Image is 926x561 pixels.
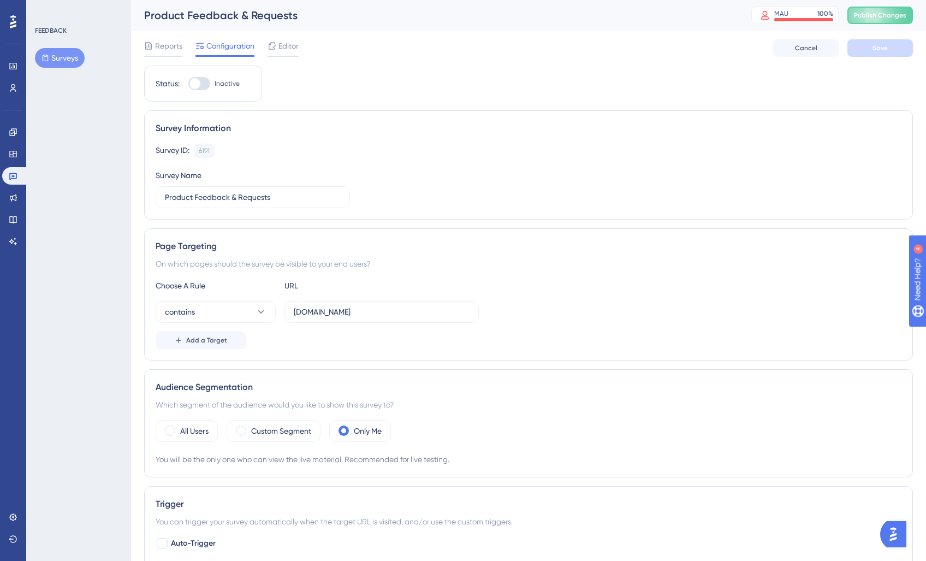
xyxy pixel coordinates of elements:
[847,7,913,24] button: Publish Changes
[156,257,901,270] div: On which pages should the survey be visible to your end users?
[854,11,906,20] span: Publish Changes
[847,39,913,57] button: Save
[156,279,276,292] div: Choose A Rule
[156,515,901,528] div: You can trigger your survey automatically when the target URL is visited, and/or use the custom t...
[156,77,180,90] div: Status:
[165,191,341,203] input: Type your Survey name
[156,332,246,349] button: Add a Target
[156,398,901,411] div: Which segment of the audience would you like to show this survey to?
[171,537,216,550] span: Auto-Trigger
[817,9,833,18] div: 100 %
[156,381,901,394] div: Audience Segmentation
[144,8,724,23] div: Product Feedback & Requests
[155,39,182,52] span: Reports
[156,498,901,511] div: Trigger
[284,279,405,292] div: URL
[26,3,68,16] span: Need Help?
[156,169,201,182] div: Survey Name
[773,39,839,57] button: Cancel
[251,424,311,438] label: Custom Segment
[354,424,382,438] label: Only Me
[199,146,210,155] div: 6191
[165,305,195,318] span: contains
[180,424,209,438] label: All Users
[156,122,901,135] div: Survey Information
[880,518,913,551] iframe: UserGuiding AI Assistant Launcher
[278,39,299,52] span: Editor
[35,48,85,68] button: Surveys
[774,9,788,18] div: MAU
[156,240,901,253] div: Page Targeting
[215,79,240,88] span: Inactive
[206,39,254,52] span: Configuration
[872,44,888,52] span: Save
[156,144,189,158] div: Survey ID:
[186,336,227,345] span: Add a Target
[294,306,470,318] input: yourwebsite.com/path
[156,301,276,323] button: contains
[156,453,901,466] div: You will be the only one who can view the live material. Recommended for live testing.
[76,5,79,14] div: 4
[795,44,817,52] span: Cancel
[35,26,67,35] div: FEEDBACK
